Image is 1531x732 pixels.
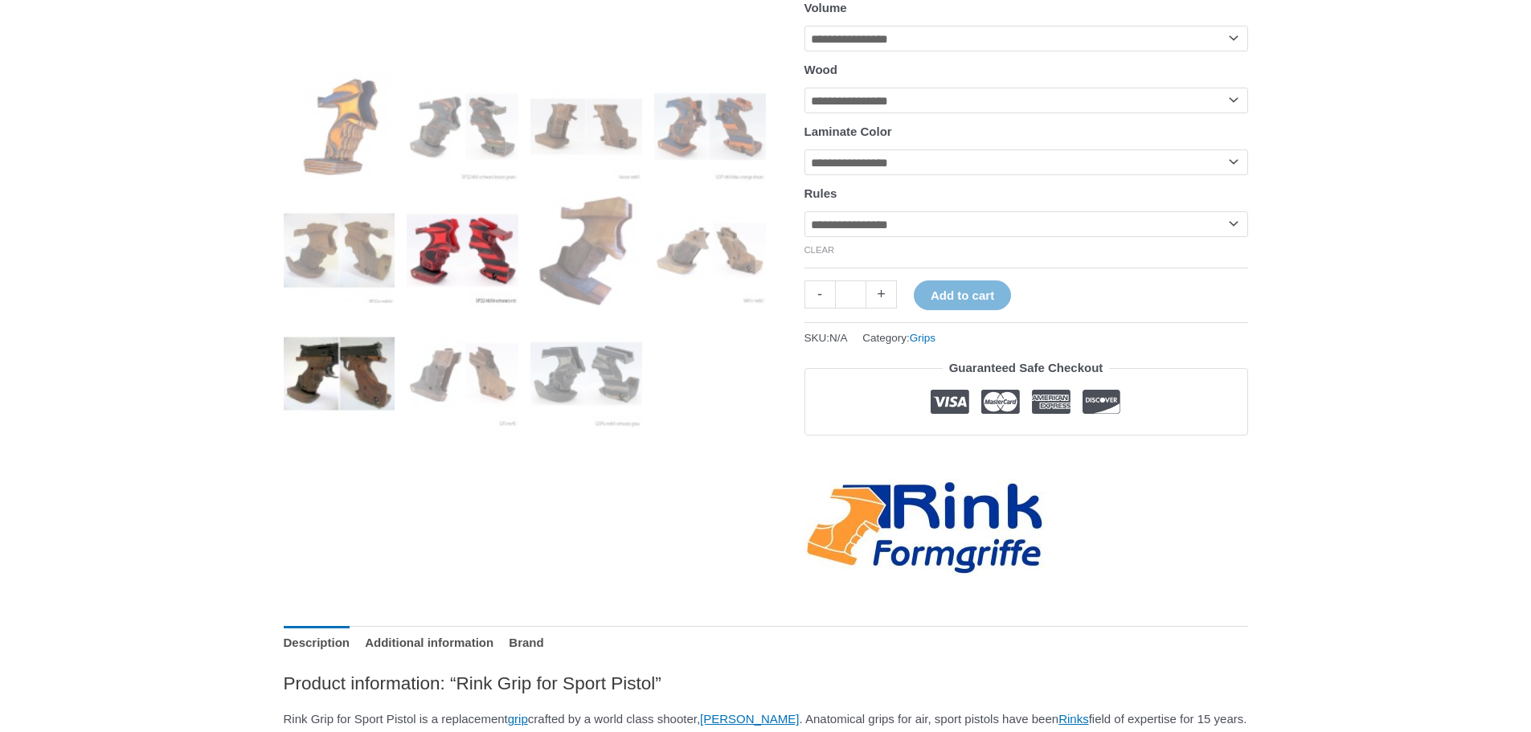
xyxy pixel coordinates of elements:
[804,125,892,138] label: Laminate Color
[284,318,395,430] img: Rink Grip for Sport Pistol - Image 9
[284,626,350,660] a: Description
[943,357,1110,379] legend: Guaranteed Safe Checkout
[910,332,935,344] a: Grips
[407,194,518,306] img: Rink Grip for Sport Pistol - Image 6
[530,71,642,182] img: Rink Grip for Sport Pistol - Image 3
[700,712,799,726] a: [PERSON_NAME]
[804,448,1248,467] iframe: Customer reviews powered by Trustpilot
[284,194,395,306] img: Rink Grip for Sport Pistol - Image 5
[654,194,766,306] img: Rink Sport Pistol Grip
[508,712,528,726] a: grip
[509,626,543,660] a: Brand
[829,332,848,344] span: N/A
[804,280,835,309] a: -
[866,280,897,309] a: +
[530,318,642,430] img: Rink Grip for Sport Pistol - Image 11
[407,318,518,430] img: Rink Grip for Sport Pistol - Image 10
[654,71,766,182] img: Rink Grip for Sport Pistol - Image 4
[804,328,848,348] span: SKU:
[1058,712,1089,726] a: Rinks
[862,328,935,348] span: Category:
[530,194,642,306] img: Rink Grip for Sport Pistol - Image 7
[804,1,847,14] label: Volume
[804,186,837,200] label: Rules
[804,479,1046,578] a: Rink-Formgriffe
[835,280,866,309] input: Product quantity
[804,63,837,76] label: Wood
[804,245,835,255] a: Clear options
[365,626,493,660] a: Additional information
[284,71,395,182] img: Rink Grip for Sport Pistol
[407,71,518,182] img: Rink Grip for Sport Pistol - Image 2
[284,672,1248,695] h2: Product information: “Rink Grip for Sport Pistol”
[914,280,1011,310] button: Add to cart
